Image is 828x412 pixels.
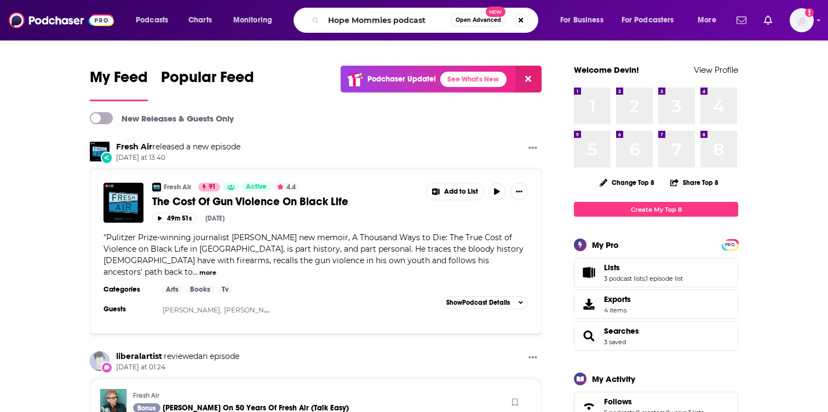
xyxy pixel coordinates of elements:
span: " [104,233,524,277]
span: Add to List [444,188,478,196]
a: liberalartist [116,351,162,361]
span: Monitoring [233,13,272,28]
span: Pulitzer Prize-winning journalist [PERSON_NAME] new memoir, A Thousand Ways to Die: The True Cost... [104,233,524,277]
a: Welcome Devin! [574,65,639,75]
a: Active [242,183,271,192]
a: Fresh Air [116,142,152,152]
span: [DATE] at 13:40 [116,153,240,163]
img: User Profile [790,8,814,32]
span: Open Advanced [456,18,501,23]
a: Lists [578,265,600,280]
button: open menu [553,11,617,29]
a: [PERSON_NAME] [224,306,281,314]
button: open menu [614,11,690,29]
a: 3 saved [604,338,626,346]
span: New [486,7,505,17]
button: more [199,268,216,277]
button: open menu [226,11,286,29]
button: Show More Button [427,183,484,200]
a: PRO [723,240,737,248]
span: Searches [574,321,738,351]
a: Fresh Air [164,183,191,192]
a: 91 [198,183,220,192]
svg: Add a profile image [805,8,814,17]
div: [DATE] [205,214,225,222]
button: Show More Button [510,183,528,200]
span: Follows [604,397,632,407]
span: [DATE] at 01:24 [116,363,239,372]
a: Searches [578,328,600,344]
div: an episode [116,351,239,362]
button: Show profile menu [790,8,814,32]
span: For Podcasters [622,13,674,28]
a: Arts [162,285,183,294]
a: Fresh Air [133,391,159,400]
h3: Categories [104,285,153,294]
a: Follows [604,397,704,407]
a: 1 episode list [646,275,683,282]
a: Exports [574,289,738,319]
img: The Cost Of Gun Violence On Black Life [104,183,143,223]
span: Bonus [137,405,156,411]
div: New Episode [101,152,113,164]
span: My Feed [90,68,148,93]
a: Show notifications dropdown [760,11,777,30]
button: Show More Button [524,351,542,365]
a: 3 podcast lists [604,275,645,282]
span: , [645,275,646,282]
a: Tv [217,285,233,294]
span: Exports [604,294,631,304]
span: 4 items [604,306,631,314]
button: Open AdvancedNew [451,14,506,27]
button: 4.4 [274,183,299,192]
span: Charts [188,13,212,28]
img: Fresh Air [90,142,110,161]
div: My Activity [592,374,635,384]
a: Lists [604,263,683,272]
a: Charts [181,11,219,29]
span: reviewed [164,351,198,361]
img: liberalartist [90,351,110,371]
span: Lists [604,263,620,272]
span: PRO [723,241,737,249]
img: Fresh Air [152,183,161,192]
a: The Cost Of Gun Violence On Black Life [152,195,418,208]
span: Lists [574,258,738,287]
a: [PERSON_NAME], [163,306,222,314]
span: Exports [578,297,600,312]
a: See What's New [440,72,507,87]
button: 49m 51s [152,213,197,223]
a: Searches [604,326,639,336]
span: For Business [560,13,603,28]
span: More [698,13,716,28]
a: View Profile [694,65,738,75]
img: Podchaser - Follow, Share and Rate Podcasts [9,10,114,31]
div: My Pro [592,240,619,250]
span: The Cost Of Gun Violence On Black Life [152,195,348,208]
button: Share Top 8 [670,172,719,193]
span: ... [193,267,198,277]
input: Search podcasts, credits, & more... [324,11,451,29]
button: open menu [128,11,182,29]
button: ShowPodcast Details [441,296,528,309]
span: 91 [209,182,216,193]
a: New Releases & Guests Only [90,112,234,124]
p: Podchaser Update! [367,74,436,84]
button: Change Top 8 [593,176,661,189]
a: Show notifications dropdown [732,11,751,30]
span: Logged in as sschroeder [790,8,814,32]
h3: released a new episode [116,142,240,152]
span: Active [246,182,267,193]
span: Show Podcast Details [446,299,510,306]
a: Popular Feed [161,68,254,101]
a: Books [186,285,215,294]
span: Popular Feed [161,68,254,93]
h3: Guests [104,305,153,314]
button: Show More Button [524,142,542,155]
